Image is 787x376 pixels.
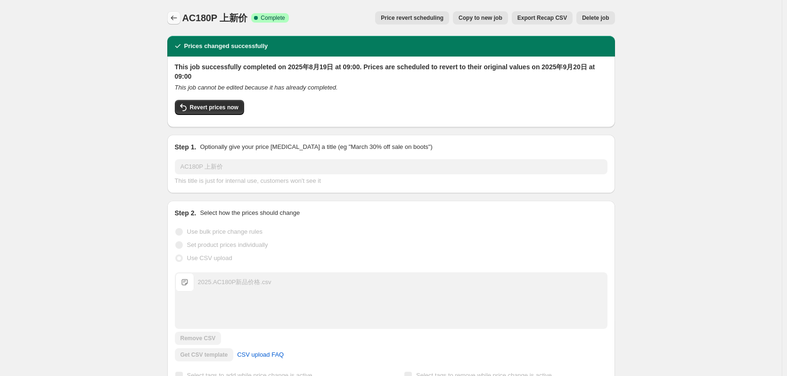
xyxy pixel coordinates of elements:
div: 2025.AC180P新品价格.csv [198,278,271,287]
i: This job cannot be edited because it has already completed. [175,84,338,91]
h2: Prices changed successfully [184,41,268,51]
span: Use bulk price change rules [187,228,262,235]
p: Select how the prices should change [200,208,300,218]
button: Revert prices now [175,100,244,115]
p: Optionally give your price [MEDICAL_DATA] a title (eg "March 30% off sale on boots") [200,142,432,152]
span: Price revert scheduling [381,14,443,22]
span: Copy to new job [459,14,502,22]
span: Revert prices now [190,104,238,111]
h2: Step 2. [175,208,197,218]
button: Price revert scheduling [375,11,449,25]
h2: This job successfully completed on 2025年8月19日 at 09:00. Prices are scheduled to revert to their o... [175,62,607,81]
button: Export Recap CSV [512,11,573,25]
span: Set product prices individually [187,241,268,248]
span: Export Recap CSV [517,14,567,22]
button: Copy to new job [453,11,508,25]
a: CSV upload FAQ [231,347,289,362]
button: Price change jobs [167,11,180,25]
span: CSV upload FAQ [237,350,284,360]
span: AC180P 上新价 [182,13,248,23]
span: This title is just for internal use, customers won't see it [175,177,321,184]
span: Complete [261,14,285,22]
h2: Step 1. [175,142,197,152]
span: Delete job [582,14,609,22]
button: Delete job [576,11,615,25]
span: Use CSV upload [187,254,232,262]
input: 30% off holiday sale [175,159,607,174]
